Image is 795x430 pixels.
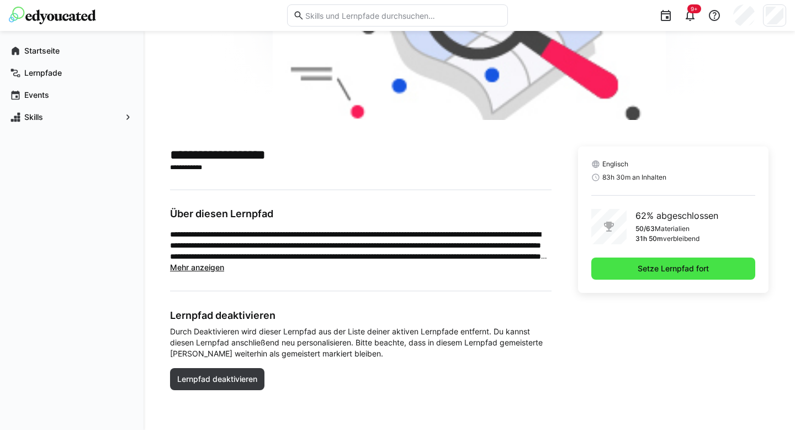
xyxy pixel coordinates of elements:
button: Lernpfad deaktivieren [170,368,264,390]
span: Englisch [602,160,628,169]
p: verbleibend [663,234,699,243]
p: 50/63 [635,224,655,233]
h3: Lernpfad deaktivieren [170,309,552,322]
span: Mehr anzeigen [170,263,224,272]
span: Durch Deaktivieren wird dieser Lernpfad aus der Liste deiner aktiven Lernpfade entfernt. Du kanns... [170,326,552,359]
h3: Über diesen Lernpfad [170,208,552,220]
span: Setze Lernpfad fort [636,263,711,274]
p: 62% abgeschlossen [635,209,718,222]
input: Skills und Lernpfade durchsuchen… [304,11,502,20]
p: 31h 50m [635,234,663,243]
p: Materialien [655,224,690,233]
span: Lernpfad deaktivieren [176,374,259,385]
button: Setze Lernpfad fort [591,258,755,280]
span: 9+ [691,6,698,12]
span: 83h 30m an Inhalten [602,173,666,182]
